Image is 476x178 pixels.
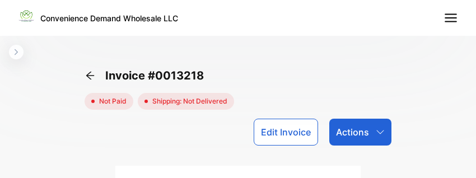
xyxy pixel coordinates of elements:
[429,131,476,178] iframe: LiveChat chat widget
[148,96,227,106] span: Shipping: Not Delivered
[18,8,35,25] img: Logo
[254,119,318,146] button: Edit Invoice
[95,96,127,106] span: not paid
[329,119,391,146] button: Actions
[40,12,178,24] p: Convenience Demand Wholesale LLC
[336,125,369,139] p: Actions
[105,67,208,84] span: Invoice #0013218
